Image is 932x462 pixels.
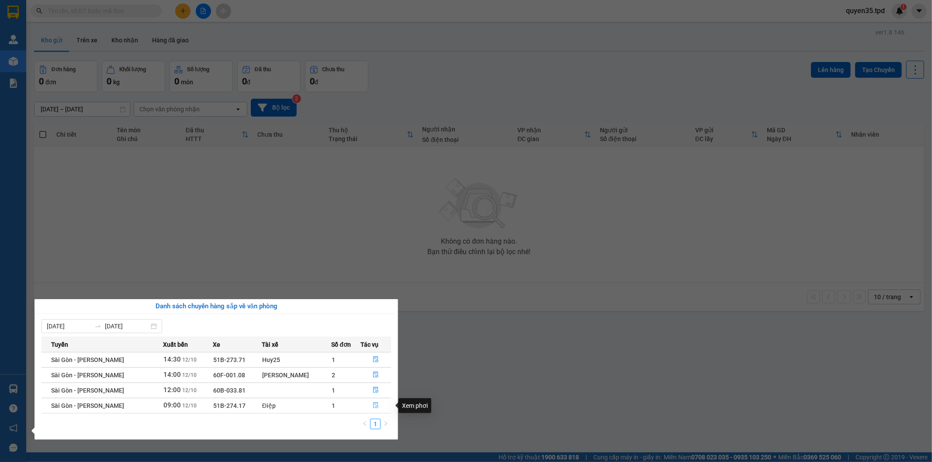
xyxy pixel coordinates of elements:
span: 12:00 [163,386,181,394]
span: to [94,323,101,330]
span: Xe [213,340,221,349]
input: Từ ngày [47,321,91,331]
span: 14:30 [163,355,181,363]
li: Previous Page [360,419,370,429]
span: 1 [332,402,335,409]
span: 14:00 [163,371,181,379]
span: 2 [332,372,335,379]
li: Next Page [381,419,391,429]
span: left [362,421,367,426]
span: file-done [373,387,379,394]
div: Danh sách chuyến hàng sắp về văn phòng [42,301,391,312]
span: Tuyến [51,340,68,349]
button: left [360,419,370,429]
button: file-done [361,368,391,382]
span: Sài Gòn - [PERSON_NAME] [51,372,124,379]
span: Sài Gòn - [PERSON_NAME] [51,402,124,409]
span: right [383,421,388,426]
span: 1 [332,356,335,363]
span: file-done [373,372,379,379]
button: file-done [361,353,391,367]
div: Điệp [262,401,331,410]
span: 12/10 [182,372,197,378]
input: Đến ngày [105,321,149,331]
button: file-done [361,399,391,413]
span: Sài Gòn - [PERSON_NAME] [51,356,124,363]
span: 09:00 [163,401,181,409]
div: Xem phơi [398,398,431,413]
span: Tác vụ [360,340,378,349]
span: 12/10 [182,387,197,393]
span: swap-right [94,323,101,330]
span: 60B-033.81 [214,387,246,394]
a: 1 [371,419,380,429]
span: Tài xế [262,340,278,349]
div: [PERSON_NAME] [262,370,331,380]
span: file-done [373,402,379,409]
button: file-done [361,383,391,397]
span: file-done [373,356,379,363]
span: 51B-273.71 [214,356,246,363]
button: right [381,419,391,429]
span: Số đơn [331,340,351,349]
span: 12/10 [182,357,197,363]
div: Huy25 [262,355,331,365]
span: 60F-001.08 [214,372,246,379]
span: 51B-274.17 [214,402,246,409]
span: 12/10 [182,403,197,409]
span: Xuất bến [163,340,188,349]
span: 1 [332,387,335,394]
span: Sài Gòn - [PERSON_NAME] [51,387,124,394]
